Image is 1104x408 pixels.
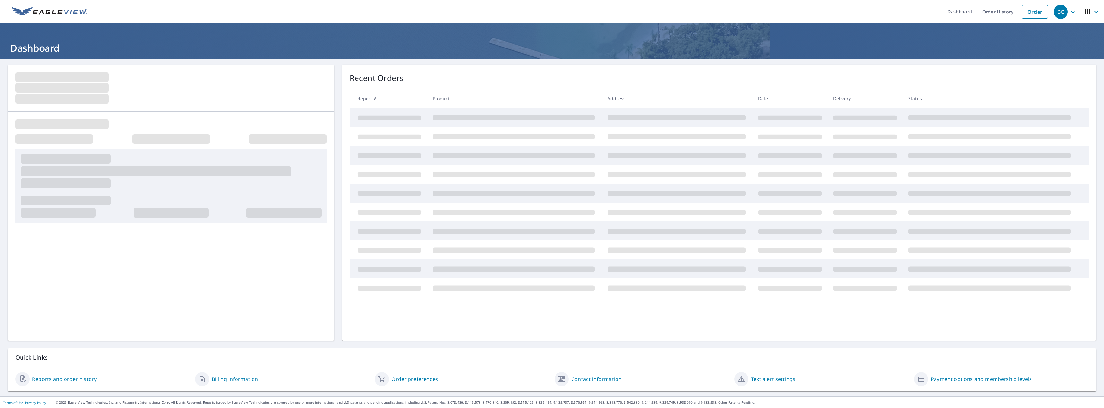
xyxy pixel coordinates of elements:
[25,400,46,405] a: Privacy Policy
[12,7,87,17] img: EV Logo
[3,401,46,404] p: |
[32,375,97,383] a: Reports and order history
[8,41,1096,55] h1: Dashboard
[392,375,438,383] a: Order preferences
[828,89,903,108] th: Delivery
[931,375,1032,383] a: Payment options and membership levels
[602,89,753,108] th: Address
[1054,5,1068,19] div: BC
[427,89,602,108] th: Product
[350,89,427,108] th: Report #
[571,375,622,383] a: Contact information
[56,400,1101,405] p: © 2025 Eagle View Technologies, Inc. and Pictometry International Corp. All Rights Reserved. Repo...
[751,375,795,383] a: Text alert settings
[350,72,404,84] p: Recent Orders
[753,89,828,108] th: Date
[1022,5,1048,19] a: Order
[212,375,258,383] a: Billing information
[903,89,1078,108] th: Status
[3,400,23,405] a: Terms of Use
[15,353,1089,361] p: Quick Links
